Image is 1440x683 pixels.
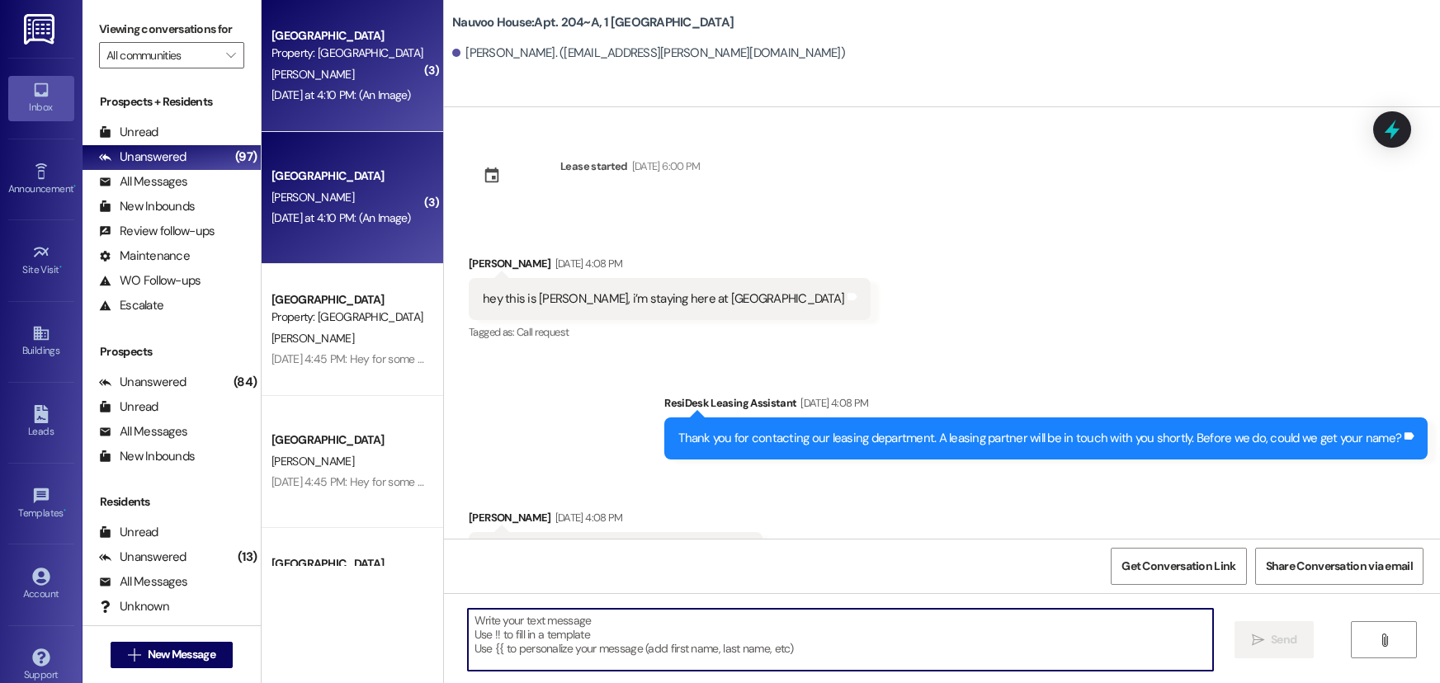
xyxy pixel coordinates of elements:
div: ResiDesk Leasing Assistant [664,394,1428,417]
div: All Messages [99,573,187,591]
div: [DATE] 6:00 PM [628,158,701,175]
div: Unread [99,398,158,416]
span: New Message [148,646,215,663]
div: Unread [99,524,158,541]
div: (97) [231,144,261,170]
span: [PERSON_NAME] [271,331,354,346]
div: All Messages [99,173,187,191]
span: • [64,505,66,516]
div: [DATE] at 4:10 PM: (An Image) [271,210,411,225]
div: Maintenance [99,247,190,265]
img: ResiDesk Logo [24,14,58,45]
span: [PERSON_NAME] [271,454,354,469]
div: [GEOGRAPHIC_DATA] [271,167,424,185]
div: [DATE] 4:45 PM: Hey for some reason my balance isn't showing up in resident portal [271,351,671,366]
div: [DATE] 4:45 PM: Hey for some reason my balance isn't showing up in resident portal [271,474,671,489]
div: [DATE] 4:08 PM [551,255,623,272]
div: Thank you for contacting our leasing department. A leasing partner will be in touch with you shor... [678,430,1401,447]
div: [PERSON_NAME] [469,509,762,532]
a: Buildings [8,319,74,364]
div: [GEOGRAPHIC_DATA] [271,431,424,449]
i:  [226,49,235,62]
div: [PERSON_NAME] [469,255,871,278]
label: Viewing conversations for [99,16,244,42]
button: Get Conversation Link [1111,548,1246,585]
span: • [59,261,62,273]
div: [DATE] 4:08 PM [551,509,623,526]
span: Get Conversation Link [1121,558,1235,575]
div: [DATE] at 4:10 PM: (An Image) [271,87,411,102]
span: Send [1271,631,1296,648]
a: Account [8,563,74,607]
div: [PERSON_NAME]. ([EMAIL_ADDRESS][PERSON_NAME][DOMAIN_NAME]) [452,45,845,62]
input: All communities [106,42,218,68]
i:  [1378,634,1390,647]
div: Residents [83,493,261,511]
span: [PERSON_NAME] [271,190,354,205]
div: [GEOGRAPHIC_DATA] [271,291,424,309]
div: All Messages [99,423,187,440]
button: Send [1235,621,1315,658]
a: Site Visit • [8,238,74,283]
span: • [73,181,76,192]
button: Share Conversation via email [1255,548,1423,585]
a: Templates • [8,482,74,526]
div: [GEOGRAPHIC_DATA] [271,27,424,45]
div: Unknown [99,598,169,615]
div: WO Follow-ups [99,272,201,290]
div: Lease started [560,158,628,175]
div: Prospects [83,343,261,360]
div: (13) [234,544,261,570]
b: Nauvoo House: Apt. 204~A, 1 [GEOGRAPHIC_DATA] [452,14,734,31]
div: (84) [229,370,261,395]
div: Review follow-ups [99,223,215,240]
i:  [128,648,140,662]
div: New Inbounds [99,448,195,465]
div: [GEOGRAPHIC_DATA] [271,555,424,572]
div: Unanswered [99,549,186,566]
div: Tagged as: [469,320,871,344]
div: Unanswered [99,148,186,166]
span: Call request [517,325,569,339]
div: Property: [GEOGRAPHIC_DATA] [271,45,424,62]
div: [DATE] 4:08 PM [796,394,868,412]
div: Property: [GEOGRAPHIC_DATA] [271,309,424,326]
i:  [1252,634,1264,647]
div: Unanswered [99,374,186,391]
span: [PERSON_NAME] [271,67,354,82]
a: Leads [8,400,74,445]
div: New Inbounds [99,198,195,215]
div: Unread [99,124,158,141]
button: New Message [111,642,233,668]
span: Share Conversation via email [1266,558,1413,575]
div: Escalate [99,297,163,314]
a: Inbox [8,76,74,120]
div: Prospects + Residents [83,93,261,111]
div: hey this is [PERSON_NAME], i’m staying here at [GEOGRAPHIC_DATA] [483,290,844,308]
